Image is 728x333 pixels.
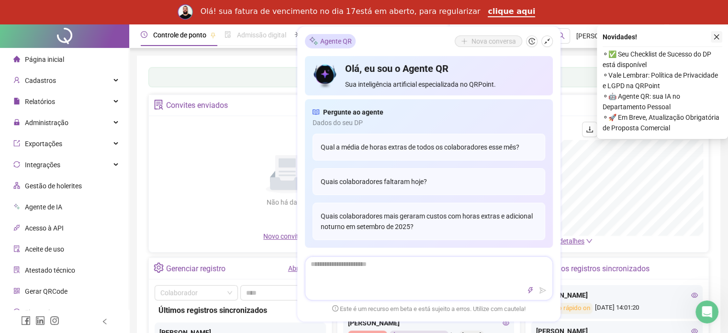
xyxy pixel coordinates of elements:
div: Agente QR [305,34,356,48]
span: Relatórios [25,98,55,105]
span: sun [295,31,302,38]
span: apartment [13,182,20,189]
span: Página inicial [25,56,64,63]
span: [PERSON_NAME] & BESSA LTDA [576,31,632,41]
span: sync [13,161,20,168]
span: Atestado técnico [25,266,75,274]
span: pushpin [210,32,216,38]
span: clock-circle [141,31,147,38]
div: Não há dados [243,197,331,207]
span: Pergunte ao agente [323,107,383,117]
span: Aceite de uso [25,245,64,253]
span: Sua inteligência artificial especializada no QRPoint. [345,79,545,90]
span: linkedin [35,316,45,325]
span: Acesso à API [25,224,64,232]
span: lock [13,119,20,126]
img: icon [313,62,338,90]
div: Gerenciar registro [166,260,225,276]
span: thunderbolt [527,287,534,294]
a: Ver detalhes down [548,237,593,245]
span: solution [13,266,20,273]
span: left [101,318,108,325]
span: Este é um recurso em beta e está sujeito a erros. Utilize com cautela! [332,304,526,314]
div: [PERSON_NAME] [348,318,510,328]
span: exclamation-circle [332,305,338,311]
div: Últimos registros sincronizados [158,304,322,316]
span: Exportações [25,140,62,148]
span: Controle de ponto [153,31,206,39]
span: Integrações [25,161,60,169]
span: export [13,140,20,147]
h4: Olá, eu sou o Agente QR [345,62,545,75]
button: thunderbolt [525,285,536,296]
div: [DATE] 14:01:20 [536,303,698,314]
div: Convites enviados [166,97,228,114]
span: dollar [13,309,20,315]
div: Últimos registros sincronizados [543,260,650,276]
span: eye [503,320,509,326]
button: Nova conversa [455,35,522,47]
span: instagram [50,316,59,325]
span: Gerar QRCode [25,287,67,295]
span: file [13,98,20,104]
span: qrcode [13,287,20,294]
span: ⚬ 🤖 Agente QR: sua IA no Departamento Pessoal [603,91,722,112]
span: Novo convite [263,232,311,240]
span: search [558,32,565,39]
span: api [13,224,20,231]
span: Admissão digital [237,31,286,39]
span: solution [154,100,164,110]
span: Financeiro [25,309,56,316]
span: Gestão de holerites [25,182,82,190]
span: setting [154,263,164,273]
iframe: Intercom live chat [695,300,718,323]
span: home [13,56,20,62]
span: eye [691,292,698,299]
div: [PERSON_NAME] [536,290,698,300]
span: user-add [13,77,20,83]
span: Novidades ! [603,32,637,42]
img: sparkle-icon.fc2bf0ac1784a2077858766a79e2daf3.svg [309,36,318,46]
span: facebook [21,316,31,325]
div: Registro rápido on [536,303,593,314]
span: shrink [544,38,550,45]
span: audit [13,245,20,252]
a: clique aqui [488,7,535,17]
span: file-done [224,31,231,38]
span: Dados do seu DP [313,117,545,128]
span: ⚬ 🚀 Em Breve, Atualização Obrigatória de Proposta Comercial [603,112,722,133]
span: read [313,107,319,117]
div: Qual a média de horas extras de todos os colaboradores esse mês? [313,134,545,161]
span: download [586,126,594,133]
span: Cadastros [25,77,56,84]
div: Quais colaboradores mais geraram custos com horas extras e adicional noturno em setembro de 2025? [313,203,545,240]
button: ellipsis [459,24,481,46]
span: close [713,34,720,40]
span: Agente de IA [25,203,62,211]
span: history [528,38,535,45]
span: Ver detalhes [548,237,584,245]
span: Administração [25,119,68,126]
img: Profile image for Rodolfo [178,4,193,20]
span: ⚬ ✅ Seu Checklist de Sucesso do DP está disponível [603,49,722,70]
button: send [537,285,549,296]
div: Quais colaboradores faltaram hoje? [313,168,545,195]
span: down [586,238,593,244]
span: ⚬ Vale Lembrar: Política de Privacidade e LGPD na QRPoint [603,70,722,91]
a: Abrir registro [288,264,327,272]
div: Olá! sua fatura de vencimento no dia 17está em aberto, para regularizar [201,7,481,16]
